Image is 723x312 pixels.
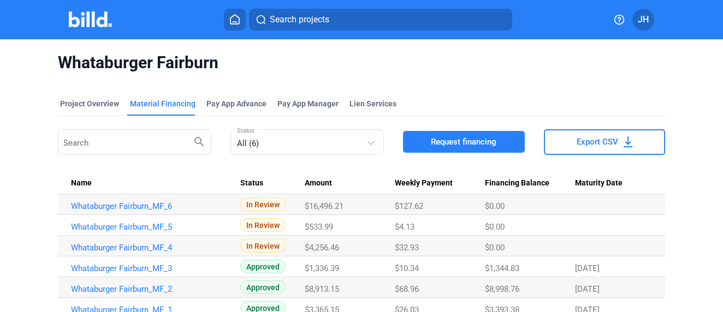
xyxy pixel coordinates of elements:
[71,284,232,294] a: Whataburger Fairburn_MF_2
[305,243,339,253] span: $4,256.46
[240,178,305,188] div: Status
[249,9,512,31] button: Search projects
[240,197,286,211] span: In Review
[485,284,519,294] span: $8,998.76
[240,280,286,294] span: Approved
[71,222,232,232] a: Whataburger Fairburn_MF_5
[403,131,524,153] button: Request financing
[638,13,649,26] span: JH
[395,263,419,273] span: $10.34
[71,178,240,188] div: Name
[71,263,232,273] a: Whataburger Fairburn_MF_3
[575,178,652,188] div: Maturity Date
[71,201,232,211] a: Whataburger Fairburn_MF_6
[130,98,195,109] div: Material Financing
[240,218,286,232] span: In Review
[305,222,333,232] span: $533.99
[575,178,623,188] span: Maturity Date
[58,52,665,73] span: Whataburger Fairburn
[69,11,112,27] img: Billd Company Logo
[575,263,600,273] span: [DATE]
[544,129,665,155] button: Export CSV
[485,178,549,188] span: Financing Balance
[395,201,423,211] span: $127.62
[485,222,505,232] span: $0.00
[395,178,485,188] div: Weekly Payment
[485,263,519,273] span: $1,344.83
[577,136,618,147] span: Export CSV
[349,98,396,109] div: Lien Services
[485,178,575,188] div: Financing Balance
[395,284,419,294] span: $68.96
[206,98,266,109] div: Pay App Advance
[71,178,92,188] span: Name
[240,239,286,253] span: In Review
[270,13,329,26] span: Search projects
[632,9,654,31] button: JH
[193,135,206,148] mat-icon: search
[305,178,332,188] span: Amount
[71,243,232,253] a: Whataburger Fairburn_MF_4
[431,136,496,147] span: Request financing
[305,201,343,211] span: $16,496.21
[575,284,600,294] span: [DATE]
[485,201,505,211] span: $0.00
[305,284,339,294] span: $8,913.15
[60,98,119,109] div: Project Overview
[305,178,395,188] div: Amount
[305,263,339,273] span: $1,336.39
[240,260,286,273] span: Approved
[395,243,419,253] span: $32.93
[237,139,259,148] mat-select-trigger: All (6)
[240,178,263,188] span: Status
[395,222,414,232] span: $4.13
[395,178,453,188] span: Weekly Payment
[277,98,339,109] span: Pay App Manager
[485,243,505,253] span: $0.00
